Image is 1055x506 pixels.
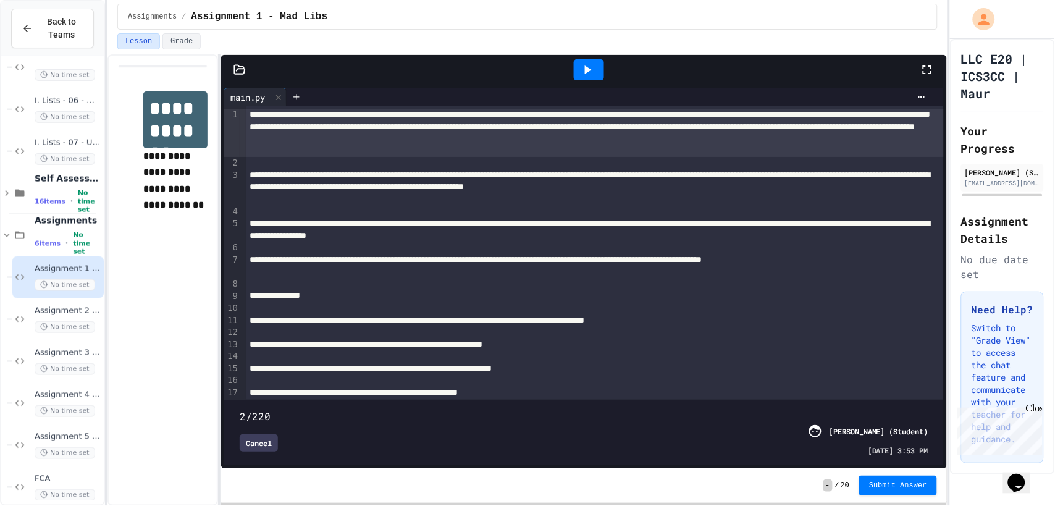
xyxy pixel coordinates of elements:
div: 2 [224,157,240,169]
div: 5 [224,217,240,242]
div: 17 [224,387,240,399]
span: No time set [35,447,95,459]
span: / [835,481,839,491]
div: 6 [224,242,240,254]
h2: Your Progress [961,122,1044,157]
span: Submit Answer [869,481,927,491]
p: Switch to "Grade View" to access the chat feature and communicate with your teacher for help and ... [972,322,1033,445]
iframe: chat widget [1003,457,1043,494]
div: 1 [224,109,240,157]
span: 20 [841,481,849,491]
span: I. Lists - 06 - Median [35,96,101,106]
span: No time set [35,363,95,375]
span: I. Lists - 07 - Unique [35,138,101,148]
div: No due date set [961,252,1044,282]
h2: Assignment Details [961,213,1044,247]
h1: LLC E20 | ICS3CC | Maur [961,50,1044,102]
h3: Need Help? [972,302,1033,317]
div: 16 [224,374,240,387]
span: No time set [73,231,101,256]
span: No time set [78,189,101,214]
span: No time set [35,279,95,291]
button: Submit Answer [859,476,937,495]
div: [EMAIL_ADDRESS][DOMAIN_NAME] [965,179,1040,188]
div: [PERSON_NAME] (Student) [829,426,928,437]
span: FCA [35,474,101,484]
span: No time set [35,111,95,123]
div: My Account [960,5,998,33]
div: 11 [224,314,240,327]
span: Assignment 4 - BlackJack [35,390,101,400]
span: Assignment 1 - Mad Libs [191,9,327,24]
span: No time set [35,69,95,81]
span: • [65,238,68,248]
div: 18 [224,399,240,411]
span: Assignment 3 - Dice Game [35,348,101,358]
span: Back to Teams [40,15,83,41]
div: 2/220 [240,409,928,424]
div: 3 [224,169,240,206]
span: Self Assessments [35,173,101,184]
div: 8 [224,278,240,290]
span: Assignments [35,215,101,226]
span: 6 items [35,240,61,248]
span: Assignment 1 - Mad Libs [35,264,101,274]
div: Cancel [240,434,278,452]
div: 10 [224,302,240,314]
iframe: chat widget [952,403,1043,455]
div: 13 [224,339,240,351]
span: - [823,479,833,492]
button: Grade [162,33,201,49]
div: 14 [224,350,240,363]
span: Assignment 5 - TicTacToe [35,432,101,442]
span: • [70,196,73,206]
span: / [182,12,186,22]
button: Back to Teams [11,9,94,48]
div: [PERSON_NAME] (Student) [965,167,1040,178]
span: 16 items [35,198,65,206]
div: 15 [224,363,240,375]
button: Lesson [117,33,160,49]
span: No time set [35,489,95,501]
span: No time set [35,321,95,333]
div: 4 [224,206,240,218]
div: main.py [224,88,287,106]
div: 7 [224,254,240,278]
span: [DATE] 3:53 PM [868,445,928,456]
span: Assignments [128,12,177,22]
span: Assignment 2 - Choose Your Own [35,306,101,316]
span: No time set [35,153,95,165]
div: 9 [224,290,240,303]
div: main.py [224,91,271,104]
div: Chat with us now!Close [5,5,85,78]
div: 12 [224,326,240,339]
span: No time set [35,405,95,417]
